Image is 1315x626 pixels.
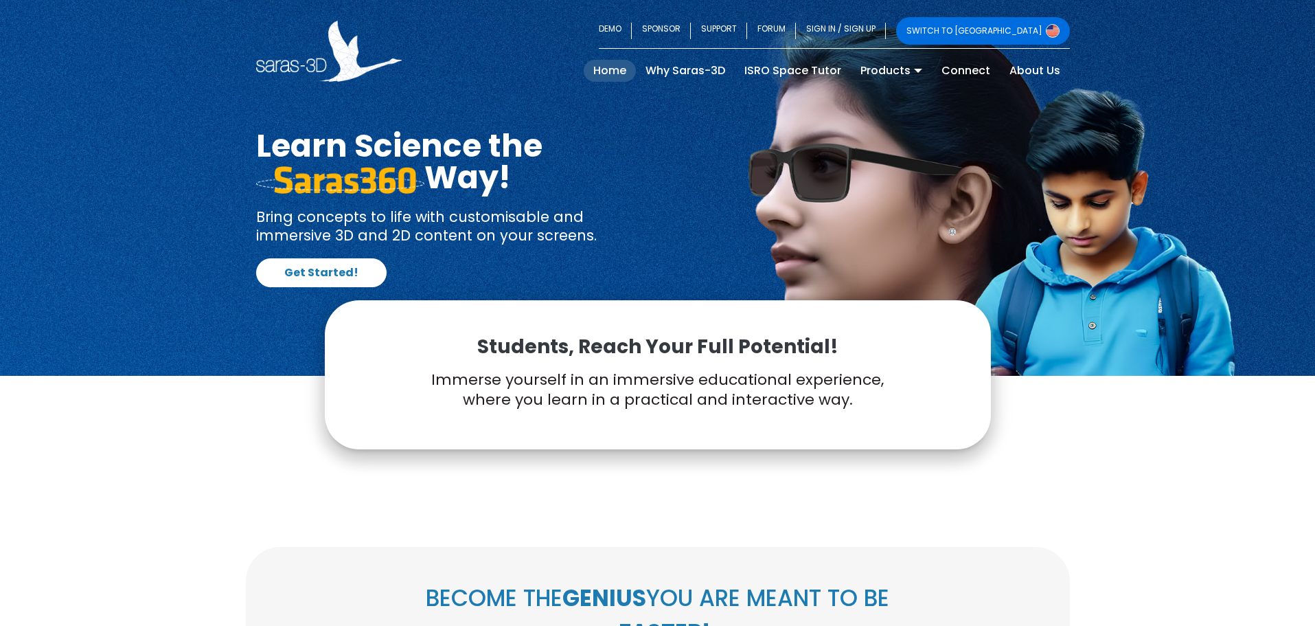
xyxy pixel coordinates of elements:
a: Why Saras-3D [636,60,735,82]
p: Students, Reach Your Full Potential! [359,335,957,359]
img: saras 360 [256,166,424,194]
img: Switch to USA [1046,24,1060,38]
a: SPONSOR [632,17,691,45]
a: ISRO Space Tutor [735,60,851,82]
a: Home [584,60,636,82]
a: About Us [1000,60,1070,82]
a: Connect [932,60,1000,82]
b: GENIUS [562,582,646,614]
a: FORUM [747,17,796,45]
p: Immerse yourself in an immersive educational experience, where you learn in a practical and inter... [359,370,957,410]
img: Saras 3D [256,21,402,82]
a: SUPPORT [691,17,747,45]
a: SIGN IN / SIGN UP [796,17,886,45]
h1: Learn Science the Way! [256,130,648,193]
a: Products [851,60,932,82]
a: DEMO [599,17,632,45]
p: Bring concepts to life with customisable and immersive 3D and 2D content on your screens. [256,208,648,245]
a: SWITCH TO [GEOGRAPHIC_DATA] [896,17,1070,45]
a: Get Started! [256,258,387,287]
